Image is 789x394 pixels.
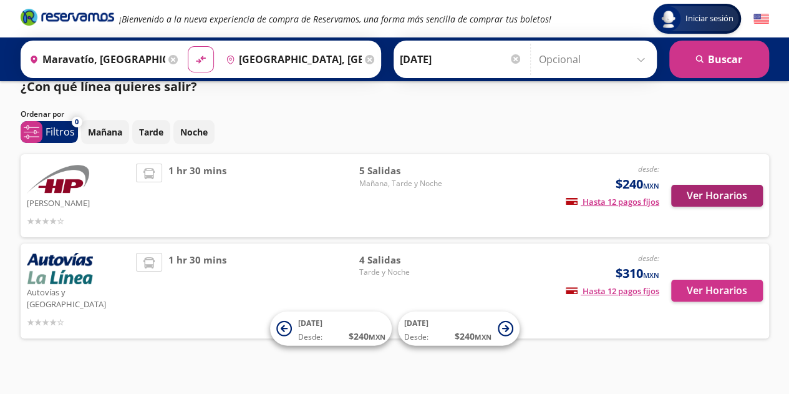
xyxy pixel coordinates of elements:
em: ¡Bienvenido a la nueva experiencia de compra de Reservamos, una forma más sencilla de comprar tus... [119,13,551,25]
button: [DATE]Desde:$240MXN [398,312,520,346]
p: Tarde [139,126,163,139]
span: Iniciar sesión [680,12,738,25]
span: 0 [75,117,79,127]
em: desde: [638,253,659,263]
i: Brand Logo [21,7,114,26]
a: Brand Logo [21,7,114,30]
p: [PERSON_NAME] [27,195,130,210]
span: Tarde y Noche [359,267,446,278]
small: MXN [475,332,491,342]
span: [DATE] [298,318,322,328]
span: 5 Salidas [359,164,446,178]
button: 0Filtros [21,121,78,143]
button: Buscar [669,41,769,78]
span: Desde: [404,332,428,343]
span: 4 Salidas [359,253,446,267]
span: [DATE] [404,318,428,328]
span: $240 [616,175,659,194]
p: Noche [180,126,208,139]
span: 1 hr 30 mins [168,164,226,228]
input: Buscar Origen [24,44,165,75]
span: Desde: [298,332,322,343]
span: Hasta 12 pagos fijos [566,196,659,207]
button: Mañana [81,120,129,144]
p: Autovías y [GEOGRAPHIC_DATA] [27,284,130,311]
input: Opcional [539,44,651,75]
button: English [753,11,769,27]
p: ¿Con qué línea quieres salir? [21,77,197,96]
button: Ver Horarios [671,185,763,207]
small: MXN [643,270,659,280]
input: Elegir Fecha [400,44,522,75]
small: MXN [643,181,659,190]
button: [DATE]Desde:$240MXN [270,312,392,346]
span: Hasta 12 pagos fijos [566,285,659,297]
p: Filtros [46,124,75,139]
em: desde: [638,164,659,174]
p: Ordenar por [21,109,64,120]
button: Noche [173,120,215,144]
p: Mañana [88,126,122,139]
small: MXN [369,332,385,342]
span: $ 240 [455,330,491,343]
span: 1 hr 30 mins [168,253,226,329]
span: Mañana, Tarde y Noche [359,178,446,189]
img: Autovías y La Línea [27,253,93,284]
button: Ver Horarios [671,280,763,302]
input: Buscar Destino [221,44,362,75]
span: $ 240 [349,330,385,343]
img: Herradura de Plata [27,164,89,195]
span: $310 [616,264,659,283]
button: Tarde [132,120,170,144]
